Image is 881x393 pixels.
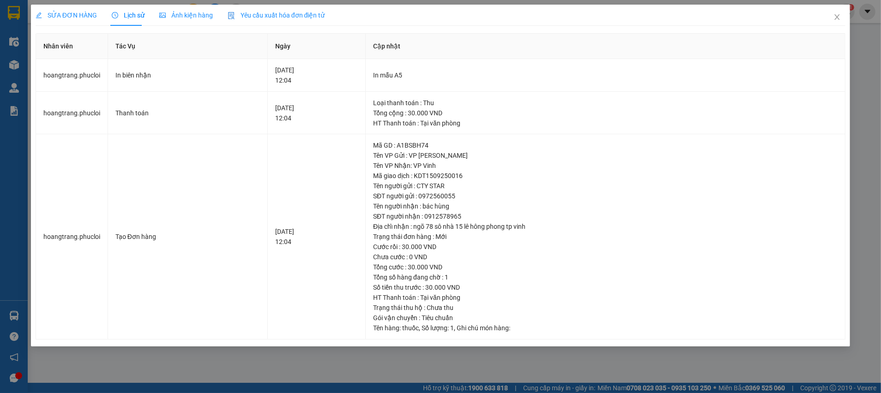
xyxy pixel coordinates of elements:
[373,272,838,282] div: Tổng số hàng đang chờ : 1
[112,12,118,18] span: clock-circle
[36,12,42,18] span: edit
[268,34,366,59] th: Ngày
[373,108,838,118] div: Tổng cộng : 30.000 VND
[373,98,838,108] div: Loại thanh toán : Thu
[373,70,838,80] div: In mẫu A5
[373,211,838,221] div: SĐT người nhận : 0912578965
[228,12,235,19] img: icon
[86,34,386,46] li: Hotline: 02386655777, 02462925925, 0944789456
[275,226,358,247] div: [DATE] 12:04
[373,282,838,292] div: Số tiền thu trước : 30.000 VND
[373,323,838,333] div: Tên hàng: , Số lượng: , Ghi chú món hàng:
[450,324,454,332] span: 1
[36,12,97,19] span: SỬA ĐƠN HÀNG
[373,118,838,128] div: HT Thanh toán : Tại văn phòng
[112,12,145,19] span: Lịch sử
[12,67,88,82] b: GỬI : VP Vinh
[402,324,419,332] span: thuốc
[373,232,838,242] div: Trạng thái đơn hàng : Mới
[36,92,108,135] td: hoangtrang.phucloi
[373,191,838,201] div: SĐT người gửi : 0972560055
[373,181,838,191] div: Tên người gửi : CTY STAR
[36,59,108,92] td: hoangtrang.phucloi
[159,12,213,19] span: Ảnh kiện hàng
[373,140,838,150] div: Mã GD : A1BSBH74
[159,12,166,18] span: picture
[108,34,268,59] th: Tác Vụ
[373,242,838,252] div: Cước rồi : 30.000 VND
[373,303,838,313] div: Trạng thái thu hộ : Chưa thu
[115,232,260,242] div: Tạo Đơn hàng
[366,34,845,59] th: Cập nhật
[824,5,850,30] button: Close
[373,161,838,171] div: Tên VP Nhận: VP Vinh
[115,70,260,80] div: In biên nhận
[373,262,838,272] div: Tổng cước : 30.000 VND
[275,103,358,123] div: [DATE] 12:04
[115,108,260,118] div: Thanh toán
[373,313,838,323] div: Gói vận chuyển : Tiêu chuẩn
[373,221,838,232] div: Địa chỉ nhận : ngõ 78 sô nhà 15 lê hông phong tp vinh
[275,65,358,85] div: [DATE] 12:04
[373,292,838,303] div: HT Thanh toán : Tại văn phòng
[833,13,841,21] span: close
[36,34,108,59] th: Nhân viên
[228,12,325,19] span: Yêu cầu xuất hóa đơn điện tử
[373,252,838,262] div: Chưa cước : 0 VND
[373,150,838,161] div: Tên VP Gửi : VP [PERSON_NAME]
[36,134,108,339] td: hoangtrang.phucloi
[373,171,838,181] div: Mã giao dịch : KDT1509250016
[86,23,386,34] li: [PERSON_NAME], [PERSON_NAME]
[373,201,838,211] div: Tên người nhận : bác hùng
[12,12,58,58] img: logo.jpg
